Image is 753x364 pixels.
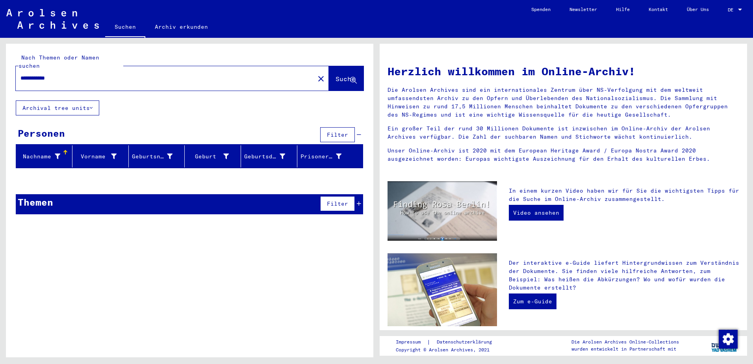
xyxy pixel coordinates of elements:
p: Unser Online-Archiv ist 2020 mit dem European Heritage Award / Europa Nostra Award 2020 ausgezeic... [388,147,739,163]
mat-header-cell: Prisoner # [297,145,363,167]
img: yv_logo.png [710,336,739,355]
p: Die Arolsen Archives sind ein internationales Zentrum über NS-Verfolgung mit dem weltweit umfasse... [388,86,739,119]
div: Geburtsname [132,150,185,163]
button: Suche [329,66,364,91]
div: Personen [18,126,65,140]
img: video.jpg [388,181,497,241]
h1: Herzlich willkommen im Online-Archiv! [388,63,739,80]
button: Filter [320,127,355,142]
span: Filter [327,131,348,138]
div: Geburtsdatum [244,150,297,163]
div: | [396,338,501,346]
mat-header-cell: Nachname [16,145,72,167]
span: Suche [336,75,355,83]
img: eguide.jpg [388,253,497,326]
div: Prisoner # [300,152,341,161]
div: Geburt‏ [188,150,241,163]
img: Zustimmung ändern [719,330,738,349]
span: Filter [327,200,348,207]
button: Filter [320,196,355,211]
span: DE [728,7,736,13]
p: wurden entwickelt in Partnerschaft mit [571,345,679,353]
mat-header-cell: Geburt‏ [185,145,241,167]
mat-icon: close [316,74,326,84]
mat-header-cell: Vorname [72,145,129,167]
p: Ein großer Teil der rund 30 Millionen Dokumente ist inzwischen im Online-Archiv der Arolsen Archi... [388,124,739,141]
button: Clear [313,71,329,86]
p: Copyright © Arolsen Archives, 2021 [396,346,501,353]
div: Themen [18,195,53,209]
a: Suchen [105,17,145,38]
mat-label: Nach Themen oder Namen suchen [19,54,99,69]
a: Video ansehen [509,205,564,221]
div: Vorname [76,152,117,161]
mat-header-cell: Geburtsdatum [241,145,297,167]
mat-header-cell: Geburtsname [129,145,185,167]
img: Arolsen_neg.svg [6,9,99,29]
div: Prisoner # [300,150,353,163]
p: Die Arolsen Archives Online-Collections [571,338,679,345]
a: Impressum [396,338,427,346]
div: Geburtsdatum [244,152,285,161]
p: In einem kurzen Video haben wir für Sie die wichtigsten Tipps für die Suche im Online-Archiv zusa... [509,187,739,203]
a: Zum e-Guide [509,293,556,309]
a: Datenschutzerklärung [430,338,501,346]
div: Geburtsname [132,152,173,161]
p: Der interaktive e-Guide liefert Hintergrundwissen zum Verständnis der Dokumente. Sie finden viele... [509,259,739,292]
div: Nachname [19,150,72,163]
button: Archival tree units [16,100,99,115]
div: Vorname [76,150,128,163]
div: Geburt‏ [188,152,229,161]
a: Archiv erkunden [145,17,217,36]
div: Nachname [19,152,60,161]
div: Zustimmung ändern [718,329,737,348]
